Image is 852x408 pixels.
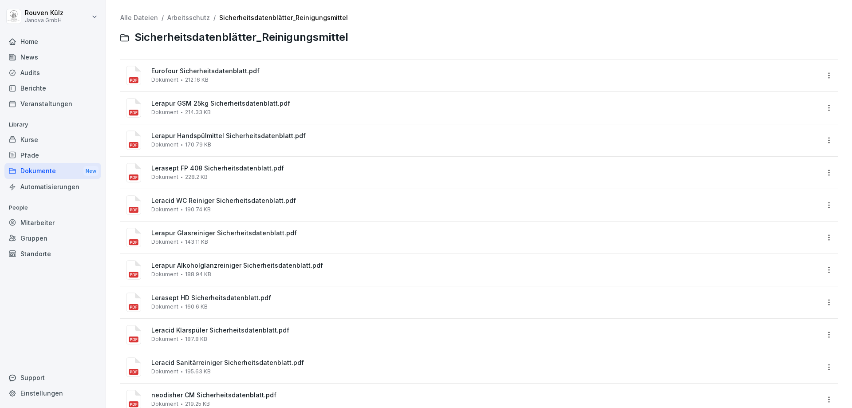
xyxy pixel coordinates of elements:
[151,67,819,75] span: Eurofour Sicherheitsdatenblatt.pdf
[151,100,819,107] span: Lerapur GSM 25kg Sicherheitsdatenblatt.pdf
[4,370,101,385] div: Support
[185,368,211,375] span: 195.63 KB
[151,230,819,237] span: Lerapur Glasreiniger Sicherheitsdatenblatt.pdf
[151,132,819,140] span: Lerapur Handspülmittel Sicherheitsdatenblatt.pdf
[4,65,101,80] a: Audits
[151,142,178,148] span: Dokument
[4,80,101,96] a: Berichte
[151,304,178,310] span: Dokument
[185,77,209,83] span: 212.16 KB
[185,271,211,277] span: 188.94 KB
[185,206,211,213] span: 190.74 KB
[4,163,101,179] div: Dokumente
[151,392,819,399] span: neodisher CM Sicherheitsdatenblatt.pdf
[4,147,101,163] a: Pfade
[83,166,99,176] div: New
[151,109,178,115] span: Dokument
[185,401,210,407] span: 219.25 KB
[4,246,101,261] a: Standorte
[151,165,819,172] span: Lerasept FP 408 Sicherheitsdatenblatt.pdf
[185,109,211,115] span: 214.33 KB
[219,14,348,21] a: Sicherheitsdatenblätter_Reinigungsmittel
[151,239,178,245] span: Dokument
[185,304,208,310] span: 160.6 KB
[151,271,178,277] span: Dokument
[185,336,207,342] span: 187.8 KB
[4,179,101,194] a: Automatisierungen
[4,34,101,49] a: Home
[151,327,819,334] span: Leracid Klarspüler Sicherheitsdatenblatt.pdf
[120,14,158,21] a: Alle Dateien
[4,132,101,147] a: Kurse
[151,401,178,407] span: Dokument
[4,96,101,111] a: Veranstaltungen
[151,359,819,367] span: Leracid Sanitärreiniger Sicherheitsdatenblatt.pdf
[185,239,208,245] span: 143.11 KB
[151,262,819,269] span: Lerapur Alkoholglanzreiniger Sicherheitsdatenblatt.pdf
[162,14,164,22] span: /
[4,201,101,215] p: People
[167,14,210,21] a: Arbeitsschutz
[185,142,211,148] span: 170.79 KB
[4,385,101,401] a: Einstellungen
[134,31,348,44] span: Sicherheitsdatenblätter_Reinigungsmittel
[25,9,63,17] p: Rouven Külz
[4,49,101,65] a: News
[151,197,819,205] span: Leracid WC Reiniger Sicherheitsdatenblatt.pdf
[151,77,178,83] span: Dokument
[185,174,208,180] span: 228.2 KB
[4,118,101,132] p: Library
[4,163,101,179] a: DokumenteNew
[151,294,819,302] span: Lerasept HD Sicherheitsdatenblatt.pdf
[151,174,178,180] span: Dokument
[151,336,178,342] span: Dokument
[151,368,178,375] span: Dokument
[213,14,216,22] span: /
[25,17,63,24] p: Janova GmbH
[4,230,101,246] a: Gruppen
[4,215,101,230] a: Mitarbeiter
[151,206,178,213] span: Dokument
